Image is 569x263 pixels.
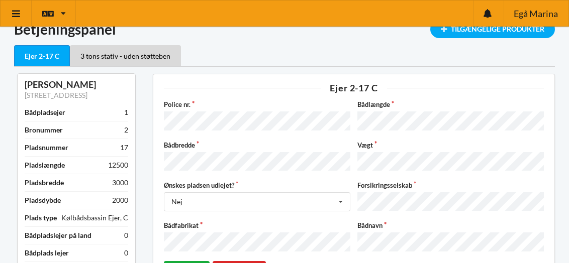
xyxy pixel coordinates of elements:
label: Forsikringsselskab [357,180,544,190]
div: 2000 [112,195,128,205]
div: Pladsbredde [25,178,64,188]
div: Ejer 2-17 C [14,45,70,67]
div: Kølbådsbassin Ejer, C [61,213,128,223]
div: 3000 [112,178,128,188]
div: Pladslængde [25,160,65,170]
div: Bådpladsejer [25,107,65,117]
div: [PERSON_NAME] [25,79,128,90]
div: Ejer 2-17 C [164,83,544,92]
div: 0 [124,230,128,240]
div: Plads type [25,213,57,223]
label: Bådlængde [357,99,544,109]
div: Bronummer [25,125,63,135]
div: 2 [124,125,128,135]
div: 17 [120,143,128,153]
label: Bådfabrikat [164,220,350,230]
div: 1 [124,107,128,117]
div: Bådpladslejer på land [25,230,91,240]
div: Pladsdybde [25,195,61,205]
div: 0 [124,248,128,258]
label: Bådnavn [357,220,544,230]
div: Bådplads lejer [25,248,69,258]
a: [STREET_ADDRESS] [25,91,87,99]
div: 3 tons stativ - uden støtteben [70,45,181,66]
h1: Betjeningspanel [14,20,555,38]
label: Ønskes pladsen udlejet? [164,180,350,190]
div: 12500 [108,160,128,170]
span: Egå Marina [514,9,558,18]
label: Vægt [357,140,544,150]
div: Tilgængelige Produkter [430,20,555,38]
div: Pladsnummer [25,143,68,153]
label: Police nr. [164,99,350,109]
label: Bådbredde [164,140,350,150]
div: Nej [171,198,182,205]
